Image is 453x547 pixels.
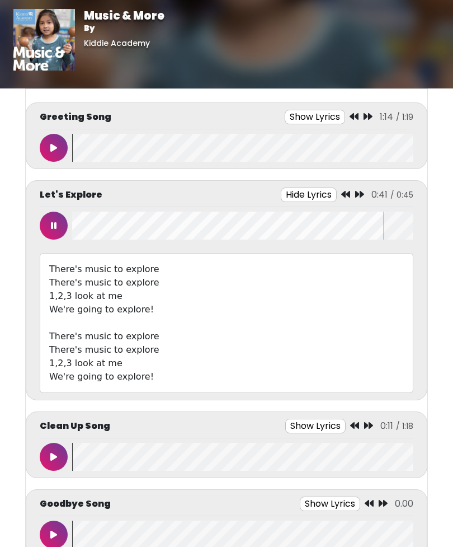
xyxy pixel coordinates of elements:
p: Let's Explore [40,188,102,202]
h6: Kiddie Academy [84,39,164,48]
button: Show Lyrics [285,110,345,124]
span: / 1:19 [396,111,413,123]
span: 1:14 [380,110,393,123]
p: Clean Up Song [40,419,110,433]
div: There's music to explore There's music to explore 1,2,3 look at me We're going to explore! There'... [40,253,413,393]
p: By [84,22,164,34]
span: 0.00 [395,497,413,510]
span: 0:41 [371,188,388,201]
button: Show Lyrics [300,497,360,511]
span: 0:11 [380,419,393,432]
span: / 0:45 [390,189,413,200]
button: Hide Lyrics [281,188,337,202]
p: Greeting Song [40,110,111,124]
img: 01vrkzCYTteBT1eqlInO [13,9,75,71]
span: / 1:18 [396,420,413,432]
p: Goodbye Song [40,497,111,511]
h1: Music & More [84,9,164,22]
button: Show Lyrics [285,419,346,433]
